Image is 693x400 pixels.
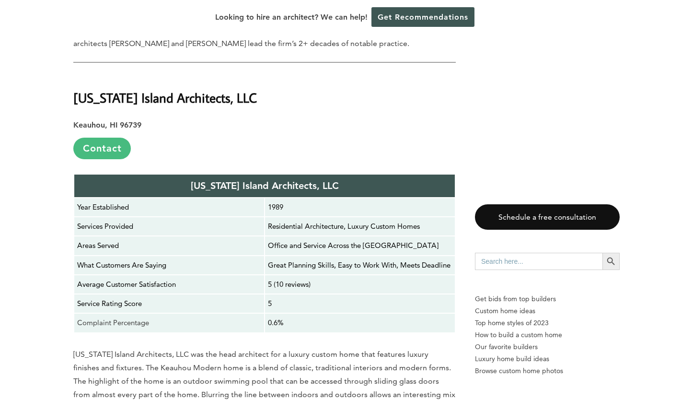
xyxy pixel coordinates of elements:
a: How to build a custom home [475,329,620,341]
a: Custom home ideas [475,305,620,317]
input: Search here... [475,253,602,270]
p: Office and Service Across the [GEOGRAPHIC_DATA] [268,239,452,252]
p: 5 (10 reviews) [268,278,452,291]
p: Average Customer Satisfaction [77,278,261,291]
p: Complaint Percentage [77,317,261,329]
p: Get bids from top builders [475,293,620,305]
a: Schedule a free consultation [475,204,620,230]
p: Great Planning Skills, Easy to Work With, Meets Deadline [268,259,452,271]
p: Areas Served [77,239,261,252]
a: Contact [73,138,131,159]
a: Browse custom home photos [475,365,620,377]
p: 1989 [268,201,452,213]
p: Residential Architecture, Luxury Custom Homes [268,220,452,233]
a: Get Recommendations [371,7,474,27]
p: Services Provided [77,220,261,233]
svg: Search [606,256,616,267]
p: 0.6% [268,317,452,329]
a: Our favorite builders [475,341,620,353]
strong: [US_STATE] Island Architects, LLC [191,180,339,191]
p: This home architect in [US_STATE] has many years of experience and thousands of successful projec... [73,24,456,50]
a: Top home styles of 2023 [475,317,620,329]
strong: Keauhou, HI 96739 [73,120,141,129]
strong: [US_STATE] Island Architects, LLC [73,89,257,106]
a: Luxury home build ideas [475,353,620,365]
p: Year Established [77,201,261,213]
iframe: Drift Widget Chat Controller [645,352,681,388]
p: 5 [268,297,452,310]
p: Service Rating Score [77,297,261,310]
p: What Customers Are Saying [77,259,261,271]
